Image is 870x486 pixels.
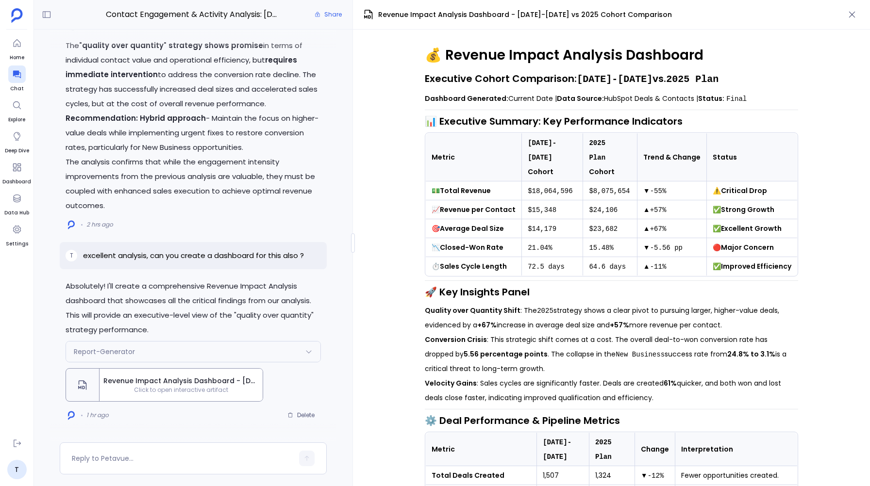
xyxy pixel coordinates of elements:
p: The analysis confirms that while the engagement intensity improvements from the previous analysis... [66,155,321,213]
th: Interpretation [675,433,797,466]
td: ⚠️ [706,181,797,200]
a: T [7,460,27,479]
strong: Hybrid approach [140,113,206,123]
td: ▼ [637,238,706,257]
code: 21.04% [528,244,552,252]
code: $23,682 [589,225,618,233]
th: Status [706,133,797,181]
strong: Conversion Crisis [425,335,487,344]
td: ▼ [635,466,675,485]
strong: Revenue per Contact [440,205,516,214]
span: Click to open interactive artifact [100,386,263,394]
code: 2025 [537,307,553,315]
strong: Status: [698,94,724,103]
strong: Strong Growth [721,205,774,214]
td: ▲ [637,257,706,276]
p: : Sales cycles are significantly faster. Deals are created quicker, and both won and lost deals c... [425,376,798,405]
th: Metric [426,433,537,466]
button: Delete [281,408,321,422]
span: Dashboard [2,178,31,186]
code: 2025 Plan [595,438,616,461]
strong: Data Source: [557,94,604,103]
td: ▲ [637,219,706,238]
h1: 💰 Revenue Impact Analysis Dashboard [425,46,798,65]
strong: 61% [664,378,677,388]
span: Chat [8,85,26,93]
p: Current Date | HubSpot Deals & Contacts | [425,91,798,106]
strong: Sales Cycle Length [440,261,507,271]
p: Absolutely! I'll create a comprehensive Revenue Impact Analysis dashboard that showcases all the ... [66,279,321,337]
h3: Executive Cohort Comparison: vs. [425,71,798,87]
strong: Average Deal Size [440,224,504,233]
strong: 5.56 percentage points [464,349,548,359]
span: Revenue Impact Analysis Dashboard - [DATE]-[DATE] vs 2025 Cohort Comparison [103,376,259,386]
strong: 24.8% to 3.1% [727,349,775,359]
code: $18,064,596 [528,187,572,195]
strong: Quality over Quantity Shift [425,306,520,315]
a: Dashboard [2,159,31,186]
code: 72.5 days [528,263,565,271]
code: -11% [650,263,667,271]
code: $15,348 [528,206,556,214]
code: $8,075,654 [589,187,630,195]
code: 2025 Plan [589,139,609,162]
strong: +67% [477,320,497,330]
strong: Improved Efficiency [721,261,791,271]
span: Contact Engagement & Activity Analysis: [DATE]-[DATE] vs 2025 Cohort Comparison [106,8,281,21]
td: ▼ [637,181,706,200]
h3: 🚀 Key Insights Panel [425,285,798,299]
h3: ⚙️ Deal Performance & Pipeline Metrics [425,413,798,428]
button: Revenue Impact Analysis Dashboard - [DATE]-[DATE] vs 2025 Cohort ComparisonClick to open interact... [66,368,263,402]
span: Home [8,54,26,62]
button: Share [309,8,348,21]
td: 📉 [426,238,522,257]
code: New Business [616,351,665,358]
strong: Total Deals Created [432,470,504,480]
p: The in terms of individual contact value and operational efficiency, but to address the conversio... [66,38,321,111]
span: Data Hub [4,209,29,217]
span: Delete [297,411,315,419]
td: ⏱️ [426,257,522,276]
p: - Maintain the focus on higher-value deals while implementing urgent fixes to restore conversion ... [66,111,321,155]
img: logo [68,220,75,229]
code: +67% [650,225,667,233]
a: Settings [6,221,28,248]
code: [DATE]-[DATE] [528,139,556,162]
code: +57% [650,206,667,214]
p: : This strategic shift comes at a cost. The overall deal-to-won conversion rate has dropped by . ... [425,332,798,376]
strong: Total Revenue [440,186,491,195]
code: [DATE]-[DATE] [577,74,652,85]
img: logo [68,411,75,420]
span: Share [324,11,342,18]
td: 📈 [426,200,522,219]
strong: +57% [610,320,629,330]
td: 🎯 [426,219,522,238]
td: ▲ [637,200,706,219]
th: Change [635,433,675,466]
th: Trend & Change [637,133,706,181]
h3: 📊 Executive Summary: Key Performance Indicators [425,114,798,129]
code: 15.48% [589,244,613,252]
code: 2025 Plan [666,74,719,85]
span: Explore [8,116,26,124]
code: 64.6 days [589,263,626,271]
p: excellent analysis, can you create a dashboard for this also ? [83,250,304,261]
code: -55% [650,187,667,195]
td: 1,507 [537,466,589,485]
a: Explore [8,97,26,124]
a: Chat [8,65,26,93]
span: T [70,252,73,259]
code: [DATE]-[DATE] [543,438,571,461]
strong: Velocity Gains [425,378,477,388]
strong: Closed-Won Rate [440,243,503,252]
strong: Excellent Growth [721,224,782,233]
th: Metric [426,133,522,181]
a: Data Hub [4,190,29,217]
p: : The strategy shows a clear pivot to pursuing larger, higher-value deals, evidenced by a increas... [425,303,798,332]
code: $14,179 [528,225,556,233]
span: Revenue Impact Analysis Dashboard - [DATE]-[DATE] vs 2025 Cohort Comparison [378,10,672,20]
td: 🔴 [706,238,797,257]
span: 2 hrs ago [86,221,113,228]
th: Cohort [583,133,637,181]
span: Deep Dive [5,147,29,155]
